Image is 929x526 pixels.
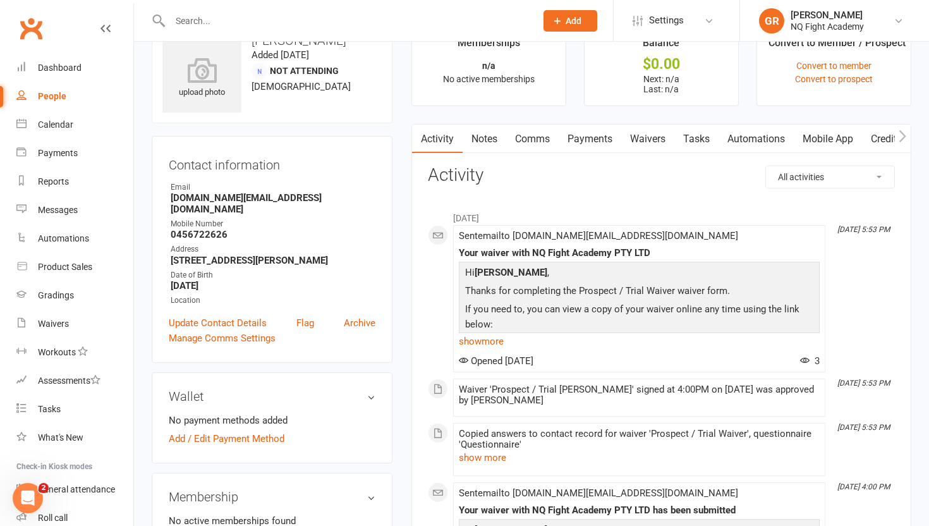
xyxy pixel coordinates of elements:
[459,450,506,465] button: show more
[169,153,375,172] h3: Contact information
[566,16,581,26] span: Add
[252,49,309,61] time: Added [DATE]
[674,125,719,154] a: Tasks
[791,21,864,32] div: NQ Fight Academy
[344,315,375,331] a: Archive
[38,376,100,386] div: Assessments
[169,413,375,428] li: No payment methods added
[38,91,66,101] div: People
[38,233,89,243] div: Automations
[459,505,820,516] div: Your waiver with NQ Fight Academy PTY LTD has been submitted
[38,262,92,272] div: Product Sales
[171,218,375,230] div: Mobile Number
[16,82,133,111] a: People
[16,338,133,367] a: Workouts
[38,290,74,300] div: Gradings
[13,483,43,513] iframe: Intercom live chat
[795,74,873,84] a: Convert to prospect
[38,63,82,73] div: Dashboard
[16,196,133,224] a: Messages
[270,66,339,76] span: Not Attending
[16,139,133,168] a: Payments
[459,384,820,406] div: Waiver 'Prospect / Trial [PERSON_NAME]' signed at 4:00PM on [DATE] was approved by [PERSON_NAME]
[166,12,527,30] input: Search...
[459,429,820,450] div: Copied answers to contact record for waiver 'Prospect / Trial Waiver', questionnaire 'Questionnaire'
[171,243,375,255] div: Address
[462,265,817,283] p: Hi ,
[837,225,890,234] i: [DATE] 5:53 PM
[800,355,820,367] span: 3
[837,379,890,388] i: [DATE] 5:53 PM
[458,35,520,58] div: Memberships
[171,181,375,193] div: Email
[768,35,906,58] div: Convert to Member / Prospect
[296,315,314,331] a: Flag
[559,125,621,154] a: Payments
[38,319,69,329] div: Waivers
[169,315,267,331] a: Update Contact Details
[16,224,133,253] a: Automations
[428,205,895,225] li: [DATE]
[16,253,133,281] a: Product Sales
[759,8,784,34] div: GR
[596,74,727,94] p: Next: n/a Last: n/a
[38,432,83,443] div: What's New
[38,347,76,357] div: Workouts
[596,58,727,71] div: $0.00
[543,10,597,32] button: Add
[459,333,820,350] a: show more
[38,176,69,187] div: Reports
[16,168,133,196] a: Reports
[475,267,547,278] strong: [PERSON_NAME]
[16,367,133,395] a: Assessments
[16,111,133,139] a: Calendar
[16,424,133,452] a: What's New
[463,125,506,154] a: Notes
[459,248,820,259] div: Your waiver with NQ Fight Academy PTY LTD
[428,166,895,185] h3: Activity
[649,6,684,35] span: Settings
[38,513,68,523] div: Roll call
[15,13,47,44] a: Clubworx
[16,310,133,338] a: Waivers
[443,74,535,84] span: No active memberships
[459,355,533,367] span: Opened [DATE]
[171,295,375,307] div: Location
[459,487,738,499] span: Sent email to [DOMAIN_NAME][EMAIL_ADDRESS][DOMAIN_NAME]
[643,35,679,58] div: Balance
[837,423,890,432] i: [DATE] 5:53 PM
[621,125,674,154] a: Waivers
[252,81,351,92] span: [DEMOGRAPHIC_DATA]
[719,125,794,154] a: Automations
[16,475,133,504] a: General attendance kiosk mode
[837,482,890,491] i: [DATE] 4:00 PM
[171,255,375,266] strong: [STREET_ADDRESS][PERSON_NAME]
[38,404,61,414] div: Tasks
[796,61,871,71] a: Convert to member
[16,54,133,82] a: Dashboard
[171,192,375,215] strong: [DOMAIN_NAME][EMAIL_ADDRESS][DOMAIN_NAME]
[38,484,115,494] div: General attendance
[171,229,375,240] strong: 0456722626
[794,125,862,154] a: Mobile App
[162,58,241,99] div: upload photo
[169,431,284,446] a: Add / Edit Payment Method
[38,119,73,130] div: Calendar
[16,281,133,310] a: Gradings
[506,125,559,154] a: Comms
[482,61,495,71] strong: n/a
[169,331,276,346] a: Manage Comms Settings
[791,9,864,21] div: [PERSON_NAME]
[38,148,78,158] div: Payments
[459,230,738,242] span: Sent email to [DOMAIN_NAME][EMAIL_ADDRESS][DOMAIN_NAME]
[462,302,817,335] p: If you need to, you can view a copy of your waiver online any time using the link below:
[169,389,375,403] h3: Wallet
[169,490,375,504] h3: Membership
[39,483,49,493] span: 2
[38,205,78,215] div: Messages
[171,280,375,291] strong: [DATE]
[412,125,463,154] a: Activity
[462,283,817,302] p: Thanks for completing the Prospect / Trial Waiver waiver form.
[16,395,133,424] a: Tasks
[171,269,375,281] div: Date of Birth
